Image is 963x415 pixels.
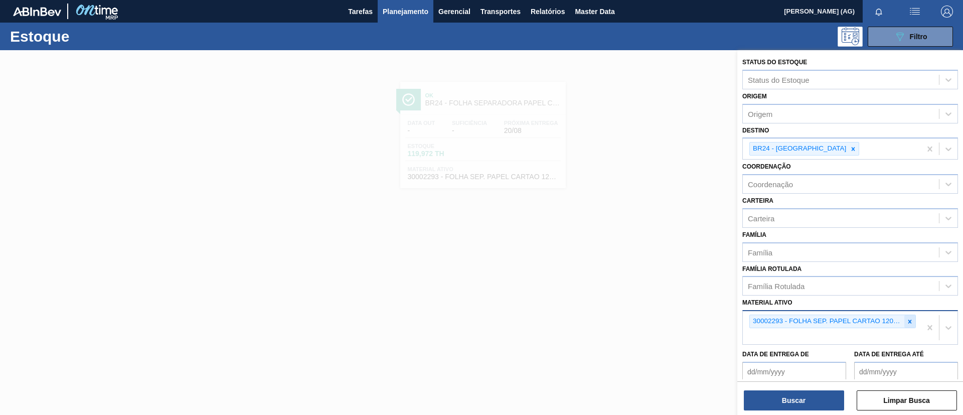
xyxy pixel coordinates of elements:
input: dd/mm/yyyy [742,362,846,382]
div: Pogramando: nenhum usuário selecionado [838,27,863,47]
label: Status do Estoque [742,59,807,66]
div: Família Rotulada [748,282,805,291]
div: Status do Estoque [748,75,810,84]
label: Coordenação [742,163,791,170]
img: TNhmsLtSVTkK8tSr43FrP2fwEKptu5GPRR3wAAAABJRU5ErkJggg== [13,7,61,16]
div: 30002293 - FOLHA SEP. PAPEL CARTAO 1200x1000M 350g [750,315,904,328]
div: BR24 - [GEOGRAPHIC_DATA] [750,143,848,155]
span: Relatórios [531,6,565,18]
label: Material ativo [742,299,792,306]
img: userActions [909,6,921,18]
span: Transportes [480,6,521,18]
label: Carteira [742,197,773,204]
div: Carteira [748,214,774,222]
div: Família [748,248,772,256]
label: Família Rotulada [742,265,801,272]
div: Origem [748,109,772,118]
span: Gerencial [438,6,470,18]
span: Filtro [910,33,927,41]
span: Master Data [575,6,614,18]
input: dd/mm/yyyy [854,362,958,382]
button: Filtro [868,27,953,47]
label: Data de Entrega até [854,351,924,358]
h1: Estoque [10,31,160,42]
label: Origem [742,93,767,100]
div: Coordenação [748,180,793,189]
img: Logout [941,6,953,18]
button: Notificações [863,5,895,19]
span: Planejamento [383,6,428,18]
label: Data de Entrega de [742,351,809,358]
span: Tarefas [348,6,373,18]
label: Destino [742,127,769,134]
label: Família [742,231,766,238]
